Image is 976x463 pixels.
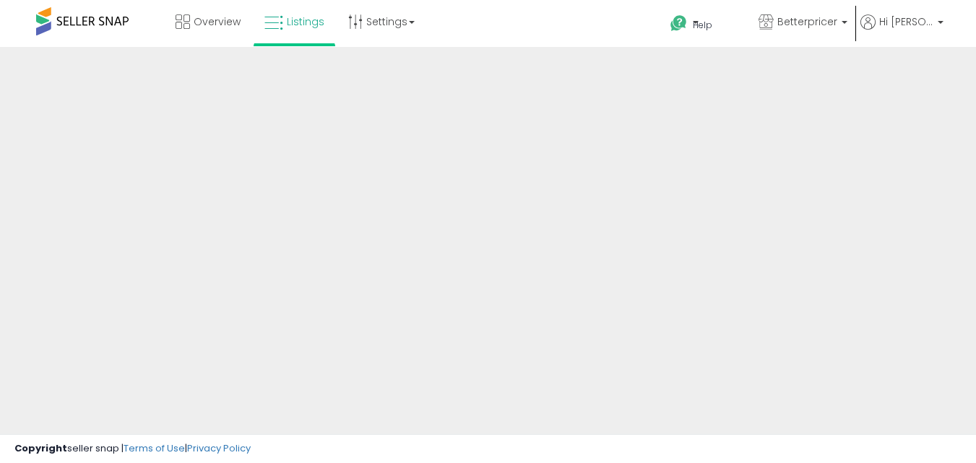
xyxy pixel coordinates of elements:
span: Betterpricer [777,14,837,29]
a: Privacy Policy [187,441,251,455]
a: Help [659,4,746,47]
span: Listings [287,14,324,29]
i: Get Help [670,14,688,33]
div: seller snap | | [14,442,251,456]
span: Help [693,19,712,31]
strong: Copyright [14,441,67,455]
a: Terms of Use [124,441,185,455]
span: Overview [194,14,241,29]
span: Hi [PERSON_NAME] [879,14,933,29]
a: Hi [PERSON_NAME] [860,14,943,47]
